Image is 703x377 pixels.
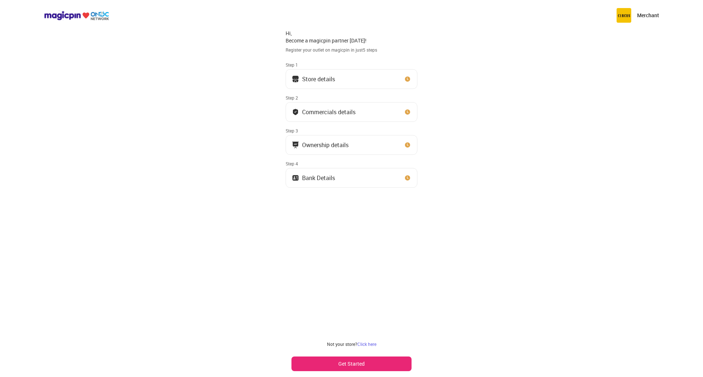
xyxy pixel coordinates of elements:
div: Commercials details [302,110,356,114]
button: Ownership details [286,135,417,155]
img: storeIcon.9b1f7264.svg [292,75,299,83]
div: Store details [302,77,335,81]
img: circus.b677b59b.png [617,8,631,23]
div: Step 1 [286,62,417,68]
button: Store details [286,69,417,89]
div: Register your outlet on magicpin in just 5 steps [286,47,417,53]
div: Step 3 [286,128,417,134]
button: Bank Details [286,168,417,188]
div: Step 2 [286,95,417,101]
img: commercials_icon.983f7837.svg [292,141,299,149]
a: Click here [357,341,376,347]
p: Merchant [637,12,659,19]
img: clock_icon_new.67dbf243.svg [404,108,411,116]
div: Bank Details [302,176,335,180]
span: Not your store? [327,341,357,347]
img: clock_icon_new.67dbf243.svg [404,75,411,83]
div: Step 4 [286,161,417,167]
button: Commercials details [286,102,417,122]
div: Hi, Become a magicpin partner [DATE]! [286,30,417,44]
img: bank_details_tick.fdc3558c.svg [292,108,299,116]
img: ownership_icon.37569ceb.svg [292,174,299,182]
div: Ownership details [302,143,349,147]
img: ondc-logo-new-small.8a59708e.svg [44,11,109,20]
img: clock_icon_new.67dbf243.svg [404,141,411,149]
img: clock_icon_new.67dbf243.svg [404,174,411,182]
button: Get Started [291,357,412,371]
